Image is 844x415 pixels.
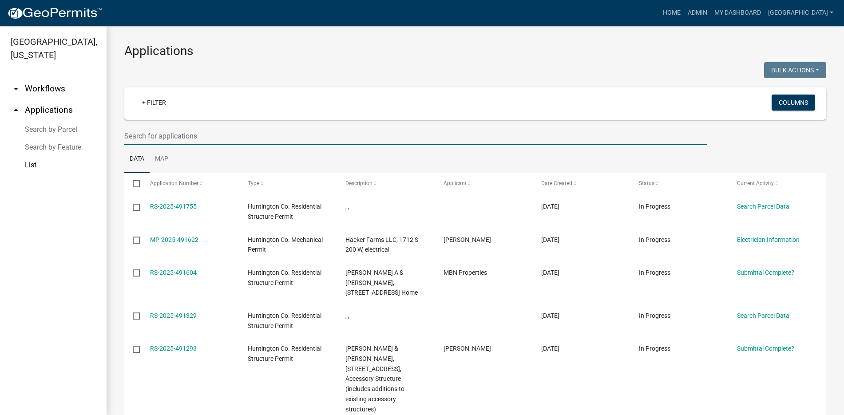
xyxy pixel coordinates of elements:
[135,95,173,111] a: + Filter
[772,95,815,111] button: Columns
[345,180,372,186] span: Description
[150,203,197,210] a: RS-2025-491755
[248,345,321,362] span: Huntington Co. Residential Structure Permit
[248,236,323,253] span: Huntington Co. Mechanical Permit
[541,203,559,210] span: 10/13/2025
[765,4,837,21] a: [GEOGRAPHIC_DATA]
[639,203,670,210] span: In Progress
[764,62,826,78] button: Bulk Actions
[711,4,765,21] a: My Dashboard
[11,105,21,115] i: arrow_drop_up
[630,173,728,194] datatable-header-cell: Status
[337,173,435,194] datatable-header-cell: Description
[248,203,321,220] span: Huntington Co. Residential Structure Permit
[150,269,197,276] a: RS-2025-491604
[639,236,670,243] span: In Progress
[444,236,491,243] span: levi boller
[345,269,418,296] span: Shaw, Nicholas A & Elizabeth, 622 N 200 W, New Home
[124,43,826,59] h3: Applications
[444,345,491,352] span: Jonathon Voght
[124,173,141,194] datatable-header-cell: Select
[737,180,774,186] span: Current Activity
[737,345,794,352] a: Submittal Complete?
[737,312,789,319] a: Search Parcel Data
[150,345,197,352] a: RS-2025-491293
[248,180,259,186] span: Type
[737,203,789,210] a: Search Parcel Data
[239,173,337,194] datatable-header-cell: Type
[150,236,198,243] a: MP-2025-491622
[737,269,794,276] a: Submittal Complete?
[150,145,174,174] a: Map
[639,269,670,276] span: In Progress
[345,236,418,253] span: Hacker Farms LLC, 1712 S 200 W, electrical
[541,236,559,243] span: 10/13/2025
[11,83,21,94] i: arrow_drop_down
[124,145,150,174] a: Data
[345,345,404,413] span: Voght, Jonathon R & Allison M, 750 E Jefferson St, Accessory Structure (includes additions to exi...
[444,180,467,186] span: Applicant
[345,203,349,210] span: , ,
[150,180,198,186] span: Application Number
[541,180,572,186] span: Date Created
[737,236,800,243] a: Electrician Information
[729,173,826,194] datatable-header-cell: Current Activity
[639,312,670,319] span: In Progress
[124,127,707,145] input: Search for applications
[435,173,533,194] datatable-header-cell: Applicant
[541,312,559,319] span: 10/11/2025
[541,269,559,276] span: 10/13/2025
[639,180,654,186] span: Status
[541,345,559,352] span: 10/11/2025
[533,173,630,194] datatable-header-cell: Date Created
[444,269,487,276] span: MBN Properties
[684,4,711,21] a: Admin
[345,312,349,319] span: , ,
[248,312,321,329] span: Huntington Co. Residential Structure Permit
[141,173,239,194] datatable-header-cell: Application Number
[639,345,670,352] span: In Progress
[659,4,684,21] a: Home
[248,269,321,286] span: Huntington Co. Residential Structure Permit
[150,312,197,319] a: RS-2025-491329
